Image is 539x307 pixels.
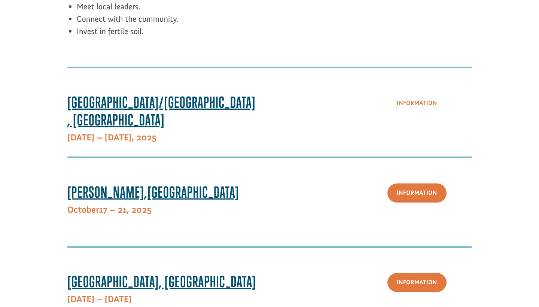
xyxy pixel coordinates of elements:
[67,273,256,291] b: [GEOGRAPHIC_DATA], [GEOGRAPHIC_DATA]
[13,7,103,22] div: Jeremy&Faith G. donated $50
[387,94,447,113] a: Information
[67,183,239,201] span: [GEOGRAPHIC_DATA]
[67,183,147,201] b: [PERSON_NAME],
[77,14,179,24] span: Connect with the community.
[67,132,156,143] strong: [DATE] – [DATE]
[67,93,256,129] span: [GEOGRAPHIC_DATA]/[GEOGRAPHIC_DATA], [GEOGRAPHIC_DATA]
[18,23,122,28] strong: Project Rescue: [GEOGRAPHIC_DATA] Safe House
[132,132,156,143] span: , 2025
[106,15,139,28] button: Donate
[387,273,447,292] a: Information
[77,26,144,36] span: Invest in fertile soil.
[67,294,132,305] b: [DATE] – [DATE]
[13,23,103,28] div: to
[13,30,19,35] img: US.png
[13,16,19,22] img: emoji balloon
[99,204,152,215] span: 17 – 21, 2025
[77,1,140,12] span: Meet local leaders.
[67,204,152,215] strong: October
[387,183,447,203] a: Information
[20,30,76,35] span: Tulsa , [GEOGRAPHIC_DATA]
